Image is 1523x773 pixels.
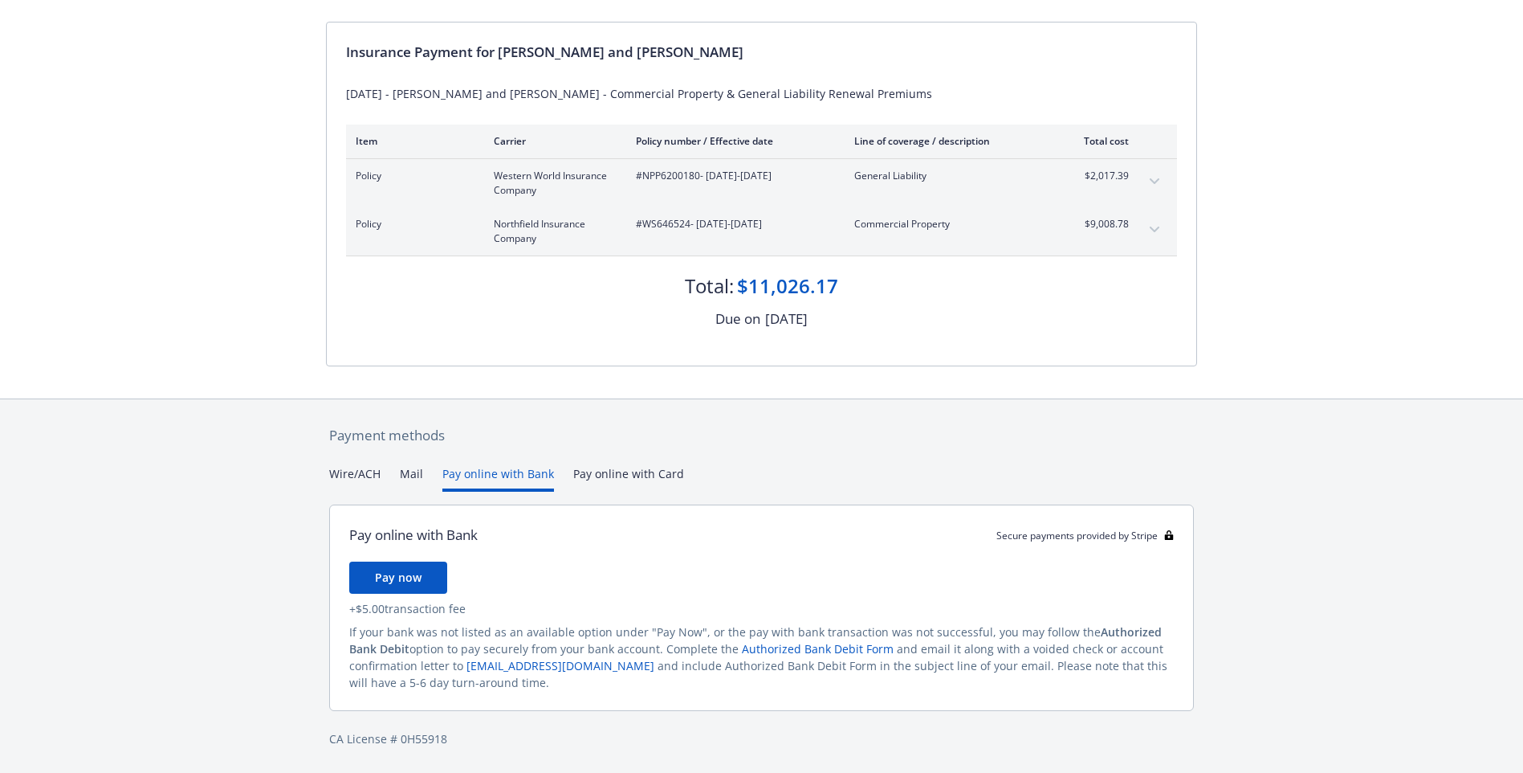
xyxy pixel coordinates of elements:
button: expand content [1142,217,1167,243]
span: Commercial Property [854,217,1043,231]
button: Pay online with Bank [442,465,554,492]
span: Western World Insurance Company [494,169,610,198]
button: Mail [400,465,423,492]
span: General Liability [854,169,1043,183]
div: Line of coverage / description [854,134,1043,148]
span: Authorized Bank Debit [349,624,1162,656]
span: Policy [356,169,468,183]
div: $11,026.17 [737,272,838,300]
div: If your bank was not listed as an available option under "Pay Now", or the pay with bank transact... [349,624,1174,691]
span: $9,008.78 [1069,217,1129,231]
span: $2,017.39 [1069,169,1129,183]
span: Policy [356,217,468,231]
div: Secure payments provided by Stripe [996,529,1174,542]
span: #NPP6200180 - [DATE]-[DATE] [636,169,829,183]
div: Due on [715,309,760,329]
div: PolicyWestern World Insurance Company#NPP6200180- [DATE]-[DATE]General Liability$2,017.39expand c... [346,159,1177,207]
div: CA License # 0H55918 [329,730,1194,747]
button: expand content [1142,169,1167,194]
div: Item [356,134,468,148]
div: Payment methods [329,425,1194,446]
div: PolicyNorthfield Insurance Company#WS646524- [DATE]-[DATE]Commercial Property$9,008.78expand content [346,207,1177,256]
div: Total cost [1069,134,1129,148]
button: Pay now [349,562,447,594]
button: Pay online with Card [573,465,684,492]
span: Northfield Insurance Company [494,217,610,246]
div: [DATE] [765,309,808,329]
a: [EMAIL_ADDRESS][DOMAIN_NAME] [466,658,654,673]
a: Authorized Bank Debit Form [742,641,894,656]
div: Total: [685,272,734,300]
div: Insurance Payment for [PERSON_NAME] and [PERSON_NAME] [346,42,1177,63]
div: Pay online with Bank [349,525,478,546]
div: Policy number / Effective date [636,134,829,148]
span: Pay now [375,570,421,585]
div: [DATE] - [PERSON_NAME] and [PERSON_NAME] - Commercial Property & General Liability Renewal Premiums [346,85,1177,102]
span: #WS646524 - [DATE]-[DATE] [636,217,829,231]
div: + $5.00 transaction fee [349,600,1174,617]
button: Wire/ACH [329,465,381,492]
div: Carrier [494,134,610,148]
